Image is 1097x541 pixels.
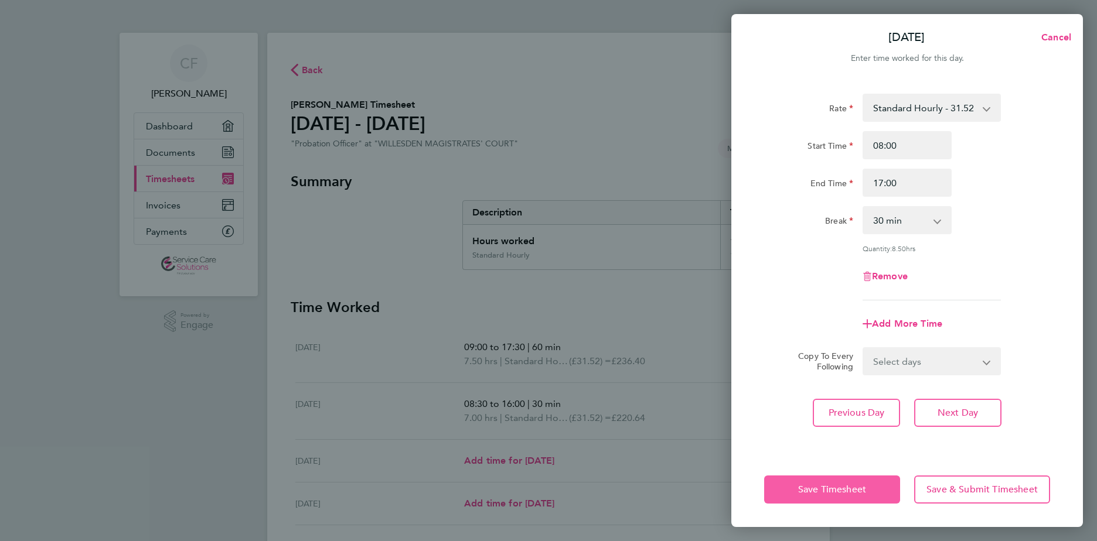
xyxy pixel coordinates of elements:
[863,244,1001,253] div: Quantity: hrs
[863,131,952,159] input: E.g. 08:00
[1023,26,1083,49] button: Cancel
[872,270,908,282] span: Remove
[914,475,1050,504] button: Save & Submit Timesheet
[829,407,885,419] span: Previous Day
[863,319,942,328] button: Add More Time
[789,351,853,372] label: Copy To Every Following
[810,178,853,192] label: End Time
[1038,32,1071,43] span: Cancel
[938,407,978,419] span: Next Day
[914,399,1001,427] button: Next Day
[813,399,900,427] button: Previous Day
[764,475,900,504] button: Save Timesheet
[731,52,1083,66] div: Enter time worked for this day.
[892,244,906,253] span: 8.50
[825,215,853,230] label: Break
[829,103,853,117] label: Rate
[798,484,866,495] span: Save Timesheet
[926,484,1038,495] span: Save & Submit Timesheet
[888,29,925,46] p: [DATE]
[863,169,952,197] input: E.g. 18:00
[872,318,942,329] span: Add More Time
[863,272,908,281] button: Remove
[808,141,853,155] label: Start Time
